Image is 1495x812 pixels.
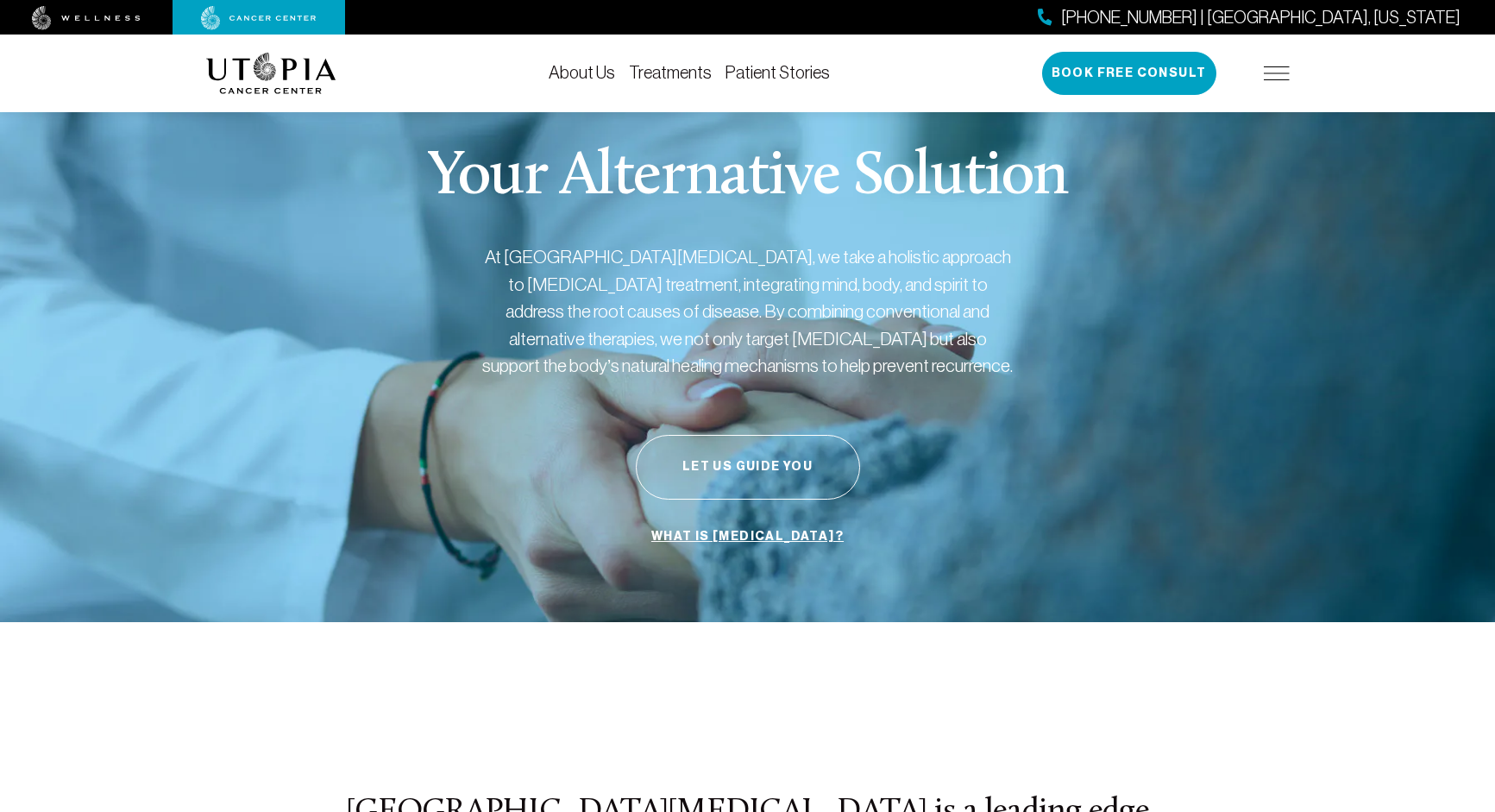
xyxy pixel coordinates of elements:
a: About Us [549,63,615,82]
a: [PHONE_NUMBER] | [GEOGRAPHIC_DATA], [US_STATE] [1038,5,1460,30]
button: Book Free Consult [1042,52,1216,95]
p: At [GEOGRAPHIC_DATA][MEDICAL_DATA], we take a holistic approach to [MEDICAL_DATA] treatment, inte... [481,243,1015,380]
img: logo [206,53,336,94]
img: wellness [32,6,141,30]
img: cancer center [201,6,317,30]
p: Your Alternative Solution [427,147,1068,209]
img: icon-hamburger [1264,66,1290,80]
button: Let Us Guide You [636,435,860,500]
span: [PHONE_NUMBER] | [GEOGRAPHIC_DATA], [US_STATE] [1061,5,1460,30]
a: What is [MEDICAL_DATA]? [647,520,848,553]
a: Patient Stories [726,63,830,82]
a: Treatments [629,63,712,82]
